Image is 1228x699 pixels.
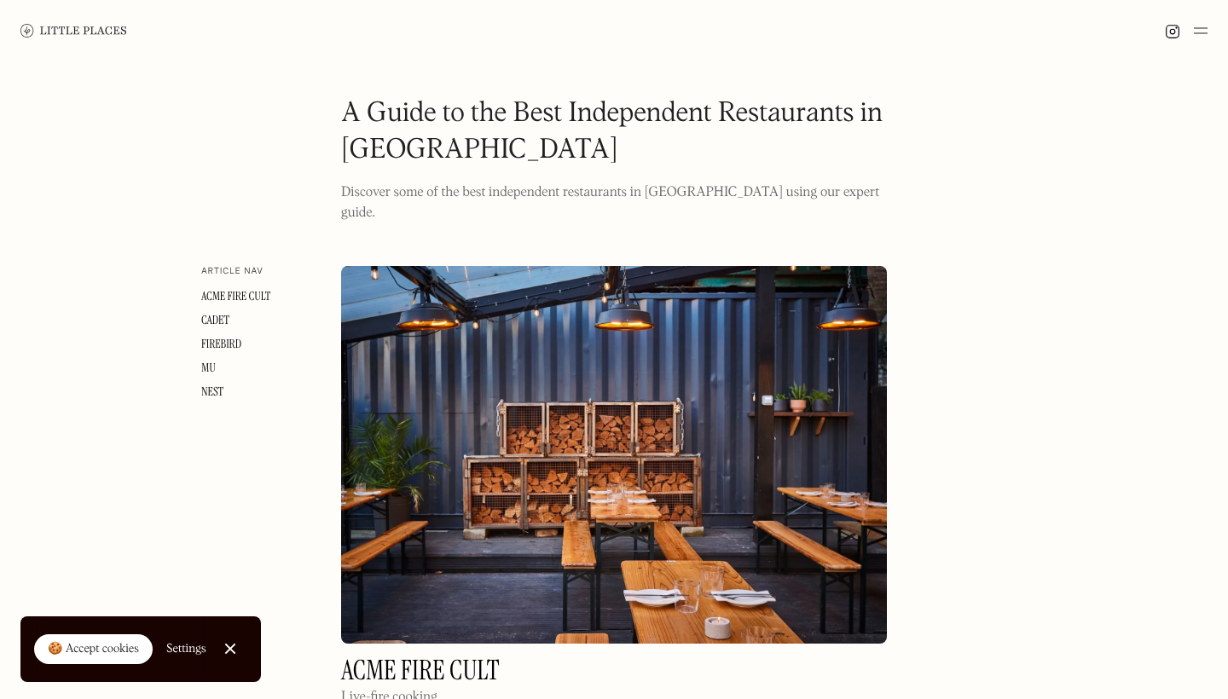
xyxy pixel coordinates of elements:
[201,337,241,352] a: Firebird
[201,266,264,278] div: Article nav
[48,641,139,658] div: 🍪 Accept cookies
[201,361,216,376] a: mu
[201,384,223,400] a: Nest
[166,630,206,668] a: Settings
[341,182,887,223] p: Discover some of the best independent restaurants in [GEOGRAPHIC_DATA] using our expert guide.
[229,649,230,650] div: Close Cookie Popup
[341,657,500,684] h2: Acme Fire Cult
[34,634,153,665] a: 🍪 Accept cookies
[201,289,270,304] a: Acme Fire Cult
[166,643,206,655] div: Settings
[341,95,887,169] h1: A Guide to the Best Independent Restaurants in [GEOGRAPHIC_DATA]
[213,632,247,666] a: Close Cookie Popup
[201,313,229,328] a: Cadet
